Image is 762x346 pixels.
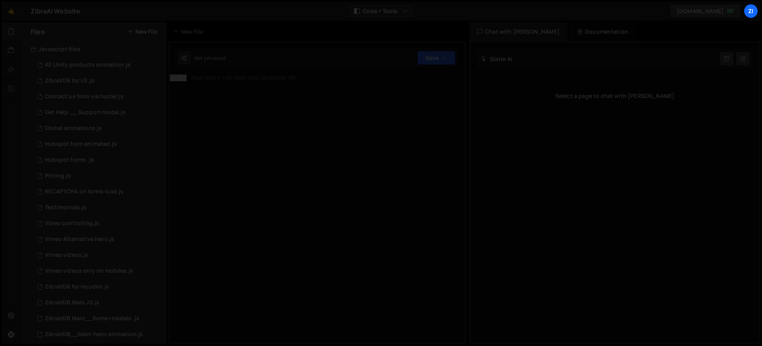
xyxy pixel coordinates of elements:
[170,75,187,81] div: 1
[31,27,45,36] h2: Files
[45,157,94,164] div: Hubspot forms .js
[45,252,88,259] div: Vimeo videos.js
[31,311,167,327] div: 12773/37685.js
[670,4,741,18] a: [DOMAIN_NAME]
[31,89,167,105] div: 12773/39161.js
[31,105,167,120] div: 12773/39362.js
[194,55,225,61] div: Not yet saved
[31,263,167,279] div: 12773/35966.js
[45,299,99,306] div: ZibraVDB Main JS.js
[31,231,167,247] div: 12773/34070.js
[45,236,114,243] div: Vimeo Alternative Hero.js
[45,141,117,148] div: Hubspot form animated.js
[45,172,71,180] div: Pricing.js
[481,55,513,63] h2: Slater AI
[31,279,167,295] div: 12773/35462.js
[45,315,139,322] div: ZibraVDB Main__forms+modals .js
[469,22,568,41] div: Chat with [PERSON_NAME]
[31,168,167,184] div: 12773/35046.js
[31,120,167,136] div: 12773/33695.js
[31,6,80,16] div: ZibraAI Website
[45,220,99,227] div: Video controlling.js
[569,22,636,41] div: Documentation
[21,41,167,57] div: Javascript files
[31,57,167,73] div: 12773/40885.js
[31,216,167,231] div: 12773/35708.js
[45,125,102,132] div: Global animations.js
[127,29,157,35] button: New File
[31,200,167,216] div: 12773/36012.js
[45,77,94,84] div: ZibraVDB for UE.js
[31,247,167,263] div: 12773/33626.js
[31,73,167,89] div: 12773/41758.js
[45,283,109,291] div: ZibraVDB for Houdini.js
[45,61,131,69] div: All Unity products animation.js
[173,28,206,36] div: New File
[31,327,167,342] div: 12773/38435.js
[31,184,167,200] div: 12773/36325.js
[45,268,133,275] div: Vimeo videos only on mobiles.js
[45,204,87,211] div: Testimonials.js
[45,109,125,116] div: Get Help __ Support modal.js
[477,80,752,112] div: Select a page to chat with [PERSON_NAME]
[417,51,456,65] button: Save
[190,75,297,81] div: Type cmd + s to save your Javascript file.
[348,4,414,18] button: Code + Tools
[744,4,758,18] a: Zi
[45,93,123,100] div: Contact us form via footer.js
[31,152,167,168] div: 12773/35012.js
[31,136,167,152] div: 12773/39374.js
[45,331,143,338] div: ZibraVDB__Main-hero-animation.js
[2,2,21,21] a: 🤙
[45,188,123,195] div: RECAPTCHA on forms load.js
[31,295,167,311] div: 12773/37682.js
